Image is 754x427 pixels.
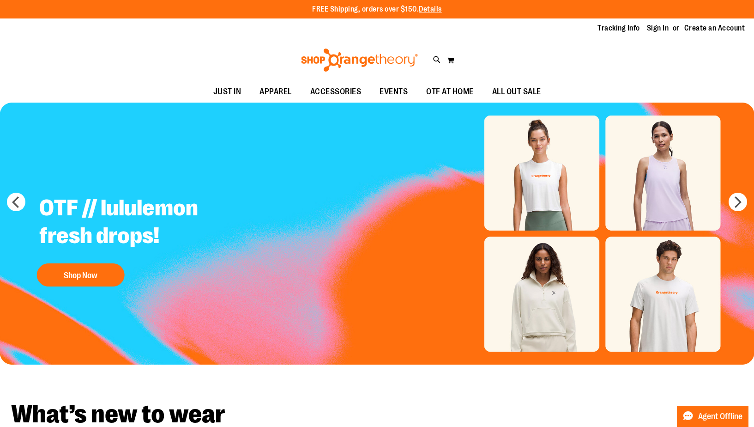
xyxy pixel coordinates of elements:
span: OTF AT HOME [426,81,474,102]
a: OTF // lululemon fresh drops! Shop Now [32,187,262,291]
img: Shop Orangetheory [300,49,419,72]
span: JUST IN [213,81,241,102]
h2: What’s new to wear [11,402,743,427]
button: next [729,193,747,211]
a: Details [419,5,442,13]
span: EVENTS [380,81,408,102]
span: APPAREL [259,81,292,102]
a: Sign In [647,23,669,33]
h2: OTF // lululemon fresh drops! [32,187,262,259]
span: ACCESSORIES [310,81,362,102]
button: Agent Offline [677,406,748,427]
button: Shop Now [37,263,125,287]
button: prev [7,193,25,211]
p: FREE Shipping, orders over $150. [312,4,442,15]
a: Tracking Info [597,23,640,33]
a: Create an Account [684,23,745,33]
span: Agent Offline [698,412,742,421]
span: ALL OUT SALE [492,81,541,102]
